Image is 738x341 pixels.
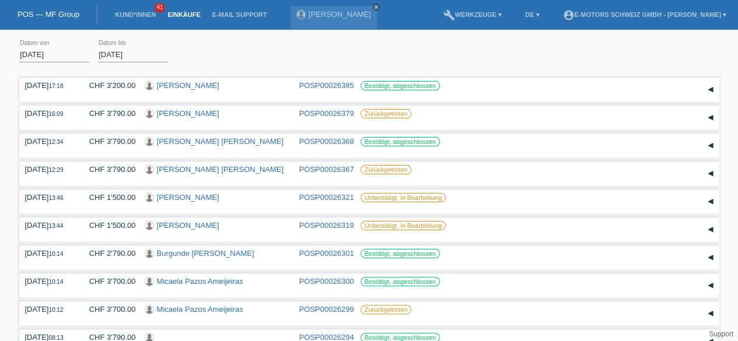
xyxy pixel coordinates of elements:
[155,3,165,13] span: 41
[702,137,719,154] div: auf-/zuklappen
[299,221,354,230] a: POSP00026319
[157,305,243,314] a: Micaela Pazos Ameijeiras
[25,137,72,146] div: [DATE]
[48,251,63,257] span: 10:14
[702,165,719,182] div: auf-/zuklappen
[299,193,354,202] a: POSP00026321
[702,221,719,238] div: auf-/zuklappen
[109,11,162,18] a: Kund*innen
[25,277,72,286] div: [DATE]
[309,10,371,19] a: [PERSON_NAME]
[299,305,354,314] a: POSP00026299
[157,221,219,230] a: [PERSON_NAME]
[48,195,63,201] span: 13:46
[361,305,412,314] label: Zurückgetreten
[519,11,545,18] a: DE ▾
[373,4,379,10] i: close
[81,221,136,230] div: CHF 1'500.00
[25,305,72,314] div: [DATE]
[702,277,719,294] div: auf-/zuklappen
[299,249,354,258] a: POSP00026301
[299,277,354,286] a: POSP00026300
[361,221,446,230] label: Unbestätigt, in Bearbeitung
[81,277,136,286] div: CHF 3'700.00
[299,109,354,118] a: POSP00026379
[81,305,136,314] div: CHF 3'700.00
[81,165,136,174] div: CHF 3'790.00
[361,193,446,202] label: Unbestätigt, in Bearbeitung
[162,11,206,18] a: Einkäufe
[437,11,508,18] a: buildWerkzeuge ▾
[48,111,63,117] span: 16:09
[81,81,136,90] div: CHF 3'200.00
[207,11,273,18] a: E-Mail Support
[25,193,72,202] div: [DATE]
[361,137,440,146] label: Bestätigt, abgeschlossen
[25,221,72,230] div: [DATE]
[48,335,63,341] span: 08:13
[157,109,219,118] a: [PERSON_NAME]
[81,249,136,258] div: CHF 2'790.00
[157,137,284,146] a: [PERSON_NAME] [PERSON_NAME]
[157,81,219,90] a: [PERSON_NAME]
[372,3,380,11] a: close
[702,109,719,126] div: auf-/zuklappen
[443,9,454,21] i: build
[48,139,63,145] span: 12:34
[361,165,412,174] label: Zurückgetreten
[709,330,733,338] a: Support
[361,249,440,258] label: Bestätigt, abgeschlossen
[361,277,440,286] label: Bestätigt, abgeschlossen
[157,249,254,258] a: Burgunde [PERSON_NAME]
[25,109,72,118] div: [DATE]
[48,83,63,89] span: 17:18
[48,307,63,313] span: 10:12
[299,81,354,90] a: POSP00026385
[157,165,284,174] a: [PERSON_NAME] [PERSON_NAME]
[48,167,63,173] span: 12:29
[48,279,63,285] span: 10:14
[81,193,136,202] div: CHF 1'500.00
[25,81,72,90] div: [DATE]
[361,81,440,90] label: Bestätigt, abgeschlossen
[81,109,136,118] div: CHF 3'790.00
[18,10,79,19] a: POS — MF Group
[557,11,732,18] a: account_circleE-Motors Schweiz GmbH - [PERSON_NAME] ▾
[81,137,136,146] div: CHF 3'790.00
[48,223,63,229] span: 13:44
[702,305,719,322] div: auf-/zuklappen
[702,193,719,210] div: auf-/zuklappen
[702,249,719,266] div: auf-/zuklappen
[25,249,72,258] div: [DATE]
[157,193,219,202] a: [PERSON_NAME]
[299,137,354,146] a: POSP00026368
[702,81,719,99] div: auf-/zuklappen
[361,109,412,118] label: Zurückgetreten
[562,9,574,21] i: account_circle
[25,165,72,174] div: [DATE]
[157,277,243,286] a: Micaela Pazos Ameijeiras
[299,165,354,174] a: POSP00026367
